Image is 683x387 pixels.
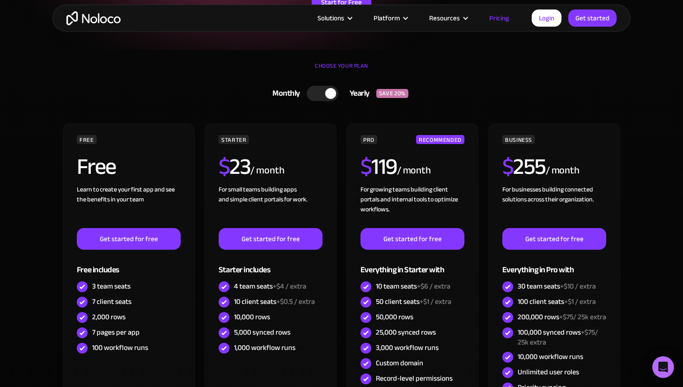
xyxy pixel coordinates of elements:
div: Custom domain [376,358,423,368]
div: 5,000 synced rows [234,327,290,337]
div: Solutions [318,12,344,24]
div: 25,000 synced rows [376,327,436,337]
span: +$75/ 25k extra [559,310,606,324]
span: $ [502,145,514,188]
a: Login [532,9,561,27]
div: Free includes [77,250,181,279]
a: Get started for free [502,228,606,250]
div: 200,000 rows [518,312,606,322]
div: 50 client seats [376,297,451,307]
div: / month [397,163,431,178]
h2: 23 [219,155,251,178]
span: +$1 / extra [564,295,596,308]
div: 10 client seats [234,297,315,307]
div: Unlimited user roles [518,367,579,377]
span: $ [360,145,372,188]
div: Everything in Pro with [502,250,606,279]
span: +$4 / extra [273,280,306,293]
a: Pricing [478,12,520,24]
div: Starter includes [219,250,323,279]
div: Record-level permissions [376,373,453,383]
a: Get started for free [77,228,181,250]
div: For businesses building connected solutions across their organization. ‍ [502,185,606,228]
div: / month [546,163,580,178]
a: home [66,11,121,25]
div: 3 team seats [92,281,131,291]
span: +$0.5 / extra [276,295,315,308]
div: For growing teams building client portals and internal tools to optimize workflows. [360,185,464,228]
div: 2,000 rows [92,312,126,322]
div: Resources [429,12,460,24]
h2: 255 [502,155,546,178]
div: STARTER [219,135,249,144]
div: 7 pages per app [92,327,140,337]
div: PRO [360,135,377,144]
div: 100 client seats [518,297,596,307]
div: FREE [77,135,97,144]
h2: Free [77,155,116,178]
div: 100,000 synced rows [518,327,606,347]
div: Resources [418,12,478,24]
div: 10,000 rows [234,312,270,322]
div: 30 team seats [518,281,596,291]
span: +$1 / extra [420,295,451,308]
div: 7 client seats [92,297,131,307]
h2: 119 [360,155,397,178]
div: BUSINESS [502,135,535,144]
div: 10 team seats [376,281,450,291]
div: Open Intercom Messenger [652,356,674,378]
div: CHOOSE YOUR PLAN [61,59,622,82]
span: $ [219,145,230,188]
a: Get started [568,9,617,27]
a: Get started for free [360,228,464,250]
div: 10,000 workflow runs [518,352,583,362]
span: +$10 / extra [560,280,596,293]
div: 3,000 workflow runs [376,343,439,353]
div: Platform [362,12,418,24]
div: SAVE 20% [376,89,408,98]
div: RECOMMENDED [416,135,464,144]
a: Get started for free [219,228,323,250]
div: 100 workflow runs [92,343,148,353]
div: Solutions [306,12,362,24]
div: Monthly [261,87,307,100]
div: 4 team seats [234,281,306,291]
div: Everything in Starter with [360,250,464,279]
div: Yearly [338,87,376,100]
div: Learn to create your first app and see the benefits in your team ‍ [77,185,181,228]
div: 50,000 rows [376,312,413,322]
span: +$75/ 25k extra [518,326,598,349]
span: +$6 / extra [417,280,450,293]
div: Platform [374,12,400,24]
div: / month [250,163,284,178]
div: For small teams building apps and simple client portals for work. ‍ [219,185,323,228]
div: 1,000 workflow runs [234,343,295,353]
